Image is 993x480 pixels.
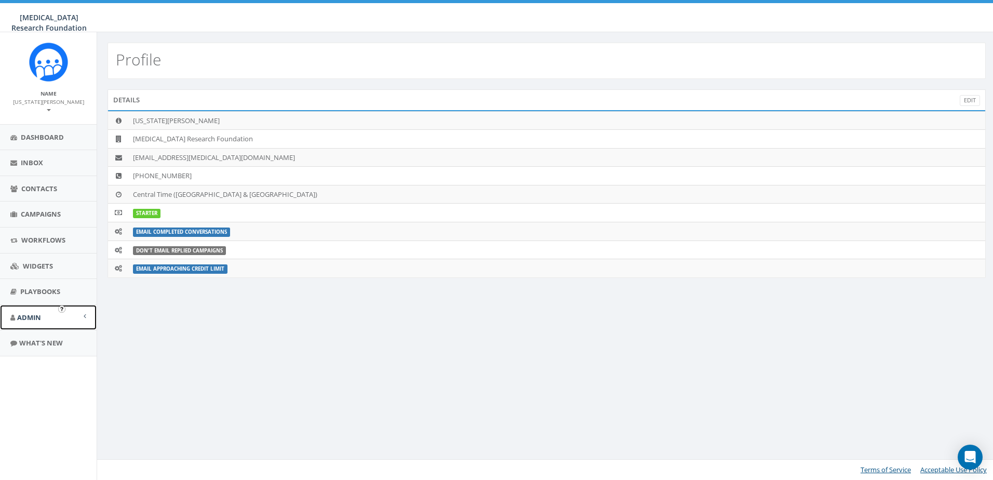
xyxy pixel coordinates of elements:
label: Email Approaching Credit Limit [133,264,227,274]
span: [MEDICAL_DATA] Research Foundation [11,12,87,33]
td: [US_STATE][PERSON_NAME] [129,111,985,130]
h2: Profile [116,51,161,68]
span: What's New [19,338,63,348]
a: [US_STATE][PERSON_NAME] [13,97,84,114]
td: [MEDICAL_DATA] Research Foundation [129,130,985,149]
button: Open In-App Guide [58,305,65,313]
label: Don't Email Replied Campaigns [133,246,226,256]
td: [PHONE_NUMBER] [129,167,985,185]
td: [EMAIL_ADDRESS][MEDICAL_DATA][DOMAIN_NAME] [129,148,985,167]
span: Admin [17,313,41,322]
div: Open Intercom Messenger [958,445,983,470]
a: Terms of Service [861,465,911,474]
small: [US_STATE][PERSON_NAME] [13,98,84,114]
img: Rally_Corp_Icon.png [29,43,68,82]
a: Edit [960,95,980,106]
span: Playbooks [20,287,60,296]
a: Acceptable Use Policy [920,465,987,474]
span: Contacts [21,184,57,193]
span: Dashboard [21,132,64,142]
span: Widgets [23,261,53,271]
label: STARTER [133,209,160,218]
td: Central Time ([GEOGRAPHIC_DATA] & [GEOGRAPHIC_DATA]) [129,185,985,204]
small: Name [41,90,57,97]
label: Email Completed Conversations [133,228,230,237]
span: Inbox [21,158,43,167]
span: Workflows [21,235,65,245]
span: Campaigns [21,209,61,219]
div: Details [108,89,986,110]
